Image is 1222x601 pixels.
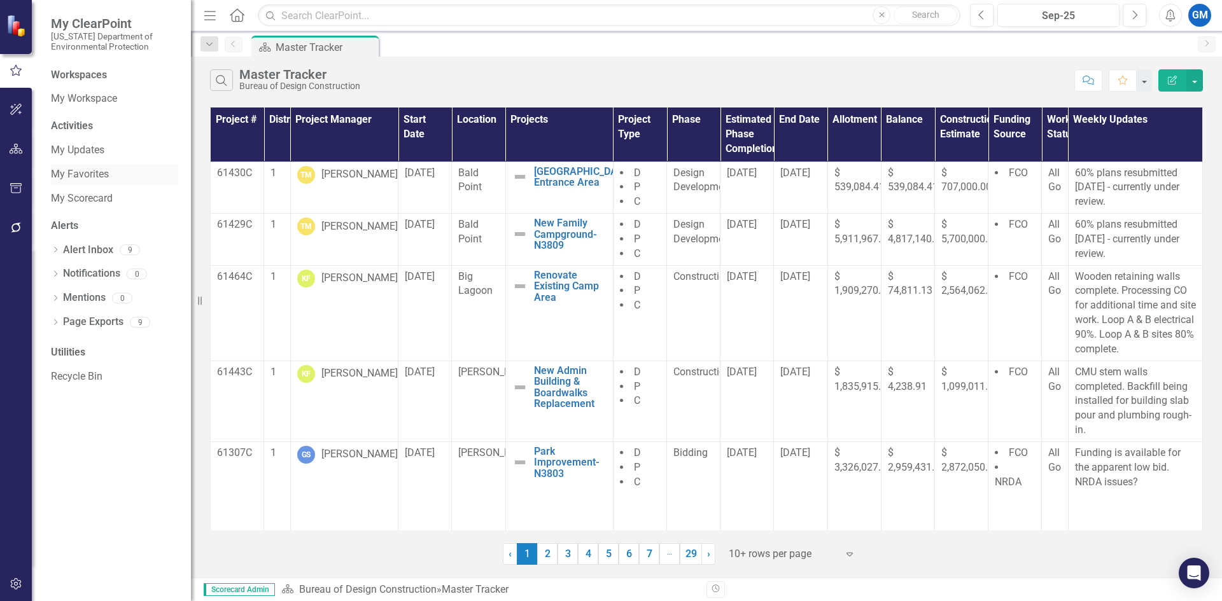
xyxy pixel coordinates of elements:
[264,265,291,361] td: Double-Click to Edit
[1075,270,1196,357] p: Wooden retaining walls complete. Processing CO for additional time and site work. Loop A & B elec...
[6,15,29,37] img: ClearPoint Strategy
[51,143,178,158] a: My Updates
[217,446,257,460] p: 61307C
[458,167,482,193] span: Bald Point
[264,361,291,441] td: Double-Click to Edit
[673,446,708,459] span: Bidding
[505,441,613,532] td: Double-Click to Edit Right Click for Context Menu
[834,446,892,473] span: $ 3,326,027.00
[988,214,1042,266] td: Double-Click to Edit
[512,279,528,294] img: Not Defined
[512,169,528,184] img: Not Defined
[673,218,733,245] span: Design Development
[578,543,598,565] a: 4
[1075,166,1196,210] p: 60% plans resubmitted [DATE] - currently under review.
[774,441,827,532] td: Double-Click to Edit
[634,380,640,392] span: P
[639,543,659,565] a: 7
[452,162,505,214] td: Double-Click to Edit
[613,265,666,361] td: Double-Click to Edit
[1068,162,1202,214] td: Double-Click to Edit
[988,162,1042,214] td: Double-Click to Edit
[780,446,810,459] span: [DATE]
[720,214,774,266] td: Double-Click to Edit
[881,265,934,361] td: Double-Click to Edit
[613,441,666,532] td: Double-Click to Edit
[667,441,720,532] td: Double-Click to Edit
[270,218,276,230] span: 1
[827,214,881,266] td: Double-Click to Edit
[774,162,827,214] td: Double-Click to Edit
[398,214,452,266] td: Double-Click to Edit
[1179,558,1209,588] div: Open Intercom Messenger
[935,162,988,214] td: Double-Click to Edit
[297,365,315,383] div: KF
[51,16,178,31] span: My ClearPoint
[405,270,435,282] span: [DATE]
[774,214,827,266] td: Double-Click to Edit
[988,441,1042,532] td: Double-Click to Edit
[888,366,927,392] span: $ 4,238.91
[405,446,435,459] span: [DATE]
[290,162,398,214] td: Double-Click to Edit
[512,380,528,395] img: Not Defined
[780,218,810,230] span: [DATE]
[935,441,988,532] td: Double-Click to Edit
[881,162,934,214] td: Double-Click to Edit
[321,271,398,286] div: [PERSON_NAME]
[780,167,810,179] span: [DATE]
[264,441,291,532] td: Double-Click to Edit
[442,583,509,595] div: Master Tracker
[458,270,493,297] span: Big Lagoon
[112,293,132,303] div: 0
[941,218,999,245] span: $ 5,700,000.00
[130,317,150,328] div: 9
[935,214,988,266] td: Double-Click to Edit
[398,162,452,214] td: Double-Click to Edit
[264,162,291,214] td: Double-Click to Edit
[505,265,613,361] td: Double-Click to Edit Right Click for Context Menu
[51,68,107,83] div: Workspaces
[63,266,120,281] a: Notifications
[727,218,757,230] span: [DATE]
[534,365,607,410] a: New Admin Building & Boardwalks Replacement
[941,270,999,297] span: $ 2,564,062.72
[634,181,640,193] span: P
[834,218,892,245] span: $ 5,911,967.13
[51,370,178,384] a: Recycle Bin
[667,265,720,361] td: Double-Click to Edit
[127,268,147,279] div: 0
[834,167,885,193] span: $ 539,084.41
[1068,441,1202,532] td: Double-Click to Edit
[534,166,632,188] a: [GEOGRAPHIC_DATA] Entrance Area
[211,214,264,266] td: Double-Click to Edit
[1068,361,1202,441] td: Double-Click to Edit
[405,366,435,378] span: [DATE]
[881,361,934,441] td: Double-Click to Edit
[1042,265,1069,361] td: Double-Click to Edit
[270,167,276,179] span: 1
[1009,167,1028,179] span: FCO
[534,446,607,480] a: Park Improvement-N3803
[290,361,398,441] td: Double-Click to Edit
[297,166,315,184] div: TM
[270,366,276,378] span: 1
[827,441,881,532] td: Double-Click to Edit
[452,265,505,361] td: Double-Click to Edit
[613,162,666,214] td: Double-Click to Edit
[505,214,613,266] td: Double-Click to Edit Right Click for Context Menu
[673,167,733,193] span: Design Development
[634,446,641,459] span: D
[1068,265,1202,361] td: Double-Click to Edit
[505,162,613,214] td: Double-Click to Edit Right Click for Context Menu
[720,162,774,214] td: Double-Click to Edit
[211,162,264,214] td: Double-Click to Edit
[935,361,988,441] td: Double-Click to Edit
[634,476,640,488] span: C
[321,447,398,462] div: [PERSON_NAME]
[634,394,640,406] span: C
[297,446,315,464] div: GS
[1042,361,1069,441] td: Double-Click to Edit
[211,441,264,532] td: Double-Click to Edit
[774,361,827,441] td: Double-Click to Edit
